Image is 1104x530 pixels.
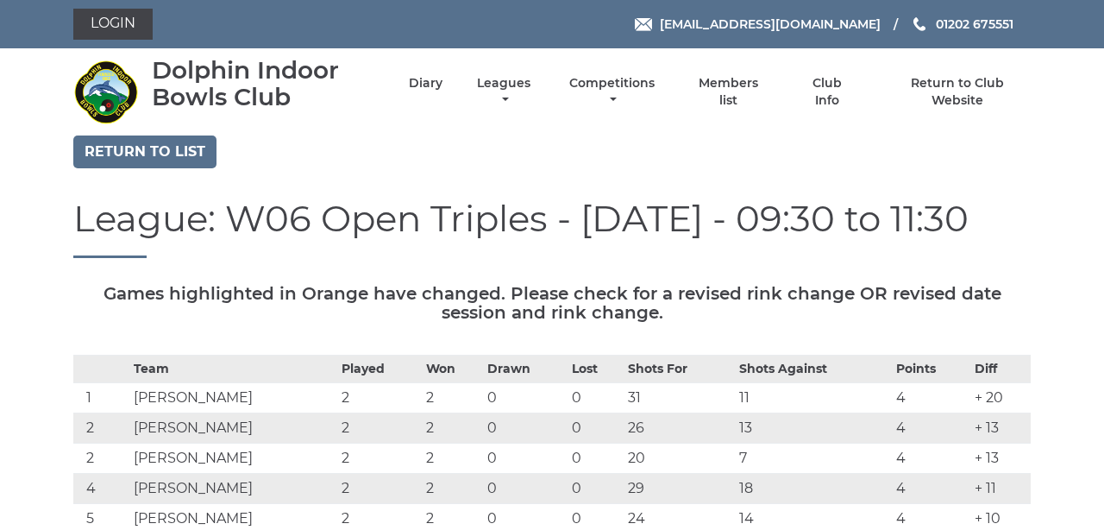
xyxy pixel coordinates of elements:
[129,413,337,444] td: [PERSON_NAME]
[885,75,1031,109] a: Return to Club Website
[624,356,735,383] th: Shots For
[152,57,379,110] div: Dolphin Indoor Bowls Club
[735,444,892,474] td: 7
[483,383,568,413] td: 0
[735,356,892,383] th: Shots Against
[73,199,1031,258] h1: League: W06 Open Triples - [DATE] - 09:30 to 11:30
[568,383,624,413] td: 0
[624,474,735,504] td: 29
[799,75,855,109] a: Club Info
[568,356,624,383] th: Lost
[689,75,768,109] a: Members list
[483,474,568,504] td: 0
[337,356,422,383] th: Played
[129,474,337,504] td: [PERSON_NAME]
[422,383,484,413] td: 2
[892,413,970,444] td: 4
[473,75,535,109] a: Leagues
[337,444,422,474] td: 2
[568,413,624,444] td: 0
[73,284,1031,322] h5: Games highlighted in Orange have changed. Please check for a revised rink change OR revised date ...
[73,474,129,504] td: 4
[970,444,1031,474] td: + 13
[337,413,422,444] td: 2
[660,16,881,32] span: [EMAIL_ADDRESS][DOMAIN_NAME]
[624,383,735,413] td: 31
[409,75,442,91] a: Diary
[970,413,1031,444] td: + 13
[129,444,337,474] td: [PERSON_NAME]
[913,17,925,31] img: Phone us
[483,444,568,474] td: 0
[568,444,624,474] td: 0
[422,356,484,383] th: Won
[635,18,652,31] img: Email
[735,413,892,444] td: 13
[422,413,484,444] td: 2
[911,15,1013,34] a: Phone us 01202 675551
[73,383,129,413] td: 1
[936,16,1013,32] span: 01202 675551
[483,356,568,383] th: Drawn
[624,413,735,444] td: 26
[73,9,153,40] a: Login
[483,413,568,444] td: 0
[892,474,970,504] td: 4
[892,383,970,413] td: 4
[73,60,138,124] img: Dolphin Indoor Bowls Club
[422,474,484,504] td: 2
[337,383,422,413] td: 2
[129,356,337,383] th: Team
[735,474,892,504] td: 18
[73,413,129,444] td: 2
[73,444,129,474] td: 2
[892,356,970,383] th: Points
[422,444,484,474] td: 2
[635,15,881,34] a: Email [EMAIL_ADDRESS][DOMAIN_NAME]
[970,356,1031,383] th: Diff
[73,136,216,168] a: Return to list
[129,383,337,413] td: [PERSON_NAME]
[565,75,659,109] a: Competitions
[970,383,1031,413] td: + 20
[568,474,624,504] td: 0
[970,474,1031,504] td: + 11
[892,444,970,474] td: 4
[337,474,422,504] td: 2
[735,383,892,413] td: 11
[624,444,735,474] td: 20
